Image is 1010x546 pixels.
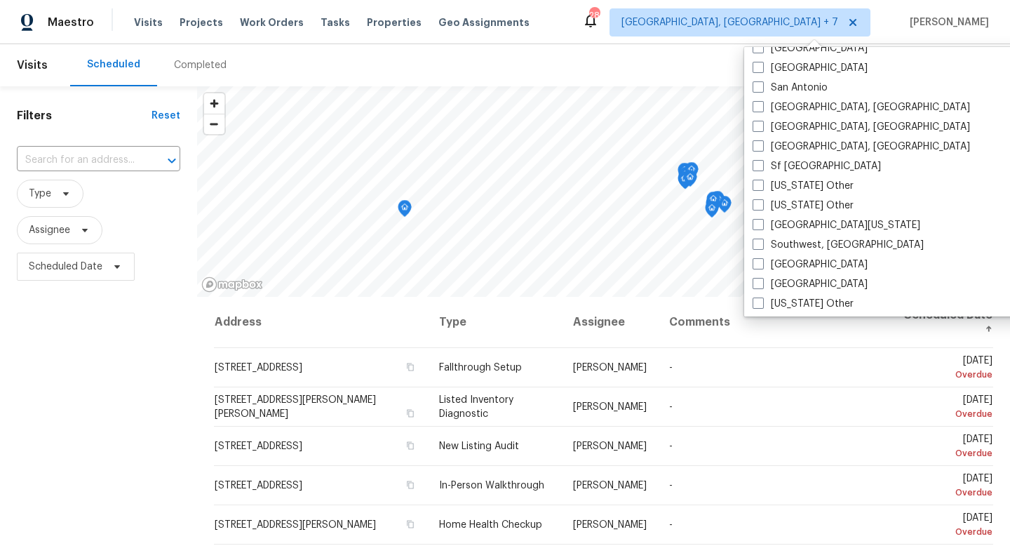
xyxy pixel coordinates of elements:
[753,179,854,193] label: [US_STATE] Other
[573,363,647,373] span: [PERSON_NAME]
[215,481,302,491] span: [STREET_ADDRESS]
[903,525,992,539] div: Overdue
[439,395,513,419] span: Listed Inventory Diagnostic
[753,140,970,154] label: [GEOGRAPHIC_DATA], [GEOGRAPHIC_DATA]
[404,361,417,373] button: Copy Address
[174,58,227,72] div: Completed
[753,258,868,272] label: [GEOGRAPHIC_DATA]
[903,446,992,460] div: Overdue
[678,163,692,185] div: Map marker
[151,109,180,123] div: Reset
[215,520,376,530] span: [STREET_ADDRESS][PERSON_NAME]
[669,402,673,412] span: -
[180,15,223,29] span: Projects
[718,196,732,218] div: Map marker
[678,171,692,193] div: Map marker
[321,18,350,27] span: Tasks
[439,363,522,373] span: Fallthrough Setup
[705,201,719,222] div: Map marker
[753,297,854,311] label: [US_STATE] Other
[903,395,992,421] span: [DATE]
[685,162,699,184] div: Map marker
[573,402,647,412] span: [PERSON_NAME]
[904,15,989,29] span: [PERSON_NAME]
[753,81,828,95] label: San Antonio
[573,441,647,451] span: [PERSON_NAME]
[678,167,692,189] div: Map marker
[669,520,673,530] span: -
[404,439,417,452] button: Copy Address
[753,277,868,291] label: [GEOGRAPHIC_DATA]
[17,50,48,81] span: Visits
[162,151,182,171] button: Open
[404,407,417,420] button: Copy Address
[214,297,428,348] th: Address
[204,93,224,114] button: Zoom in
[706,196,720,218] div: Map marker
[215,441,302,451] span: [STREET_ADDRESS]
[573,481,647,491] span: [PERSON_NAME]
[404,479,417,491] button: Copy Address
[17,149,141,171] input: Search for an address...
[29,260,102,274] span: Scheduled Date
[197,86,986,297] canvas: Map
[753,218,920,232] label: [GEOGRAPHIC_DATA][US_STATE]
[753,120,970,134] label: [GEOGRAPHIC_DATA], [GEOGRAPHIC_DATA]
[48,15,94,29] span: Maestro
[573,520,647,530] span: [PERSON_NAME]
[891,297,993,348] th: Scheduled Date ↑
[87,58,140,72] div: Scheduled
[903,486,992,500] div: Overdue
[753,238,924,252] label: Southwest, [GEOGRAPHIC_DATA]
[753,159,881,173] label: Sf [GEOGRAPHIC_DATA]
[621,15,838,29] span: [GEOGRAPHIC_DATA], [GEOGRAPHIC_DATA] + 7
[201,277,263,293] a: Mapbox homepage
[903,356,992,382] span: [DATE]
[404,518,417,531] button: Copy Address
[753,199,854,213] label: [US_STATE] Other
[589,8,599,22] div: 288
[711,191,725,213] div: Map marker
[903,513,992,539] span: [DATE]
[658,297,891,348] th: Comments
[204,114,224,134] button: Zoom out
[29,223,70,237] span: Assignee
[669,441,673,451] span: -
[683,170,697,192] div: Map marker
[29,187,51,201] span: Type
[753,41,868,55] label: [GEOGRAPHIC_DATA]
[562,297,658,348] th: Assignee
[438,15,530,29] span: Geo Assignments
[706,192,720,213] div: Map marker
[903,434,992,460] span: [DATE]
[367,15,422,29] span: Properties
[17,109,151,123] h1: Filters
[240,15,304,29] span: Work Orders
[428,297,562,348] th: Type
[439,520,542,530] span: Home Health Checkup
[753,61,868,75] label: [GEOGRAPHIC_DATA]
[398,200,412,222] div: Map marker
[903,474,992,500] span: [DATE]
[134,15,163,29] span: Visits
[439,481,544,491] span: In-Person Walkthrough
[669,363,673,373] span: -
[215,395,376,419] span: [STREET_ADDRESS][PERSON_NAME][PERSON_NAME]
[215,363,302,373] span: [STREET_ADDRESS]
[753,100,970,114] label: [GEOGRAPHIC_DATA], [GEOGRAPHIC_DATA]
[669,481,673,491] span: -
[903,407,992,421] div: Overdue
[439,441,519,451] span: New Listing Audit
[903,368,992,382] div: Overdue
